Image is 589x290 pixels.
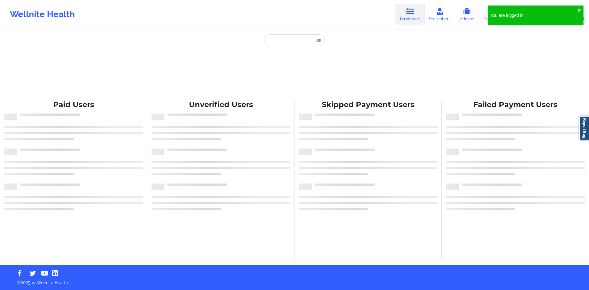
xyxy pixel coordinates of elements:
a: Coaches [479,4,504,25]
a: Report Bug [579,116,589,140]
div: Paid Users [4,100,143,110]
a: Prescribers [425,4,455,25]
div: Skipped Payment Users [299,100,437,110]
div: You are logged in [490,12,577,18]
div: Failed Payment Users [446,100,585,110]
div: Unverified Users [152,100,290,110]
p: © 2025 by Wellnite Health [13,275,576,286]
button: close [577,8,581,13]
a: Admins [455,4,479,25]
a: Dashboard [395,4,425,25]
